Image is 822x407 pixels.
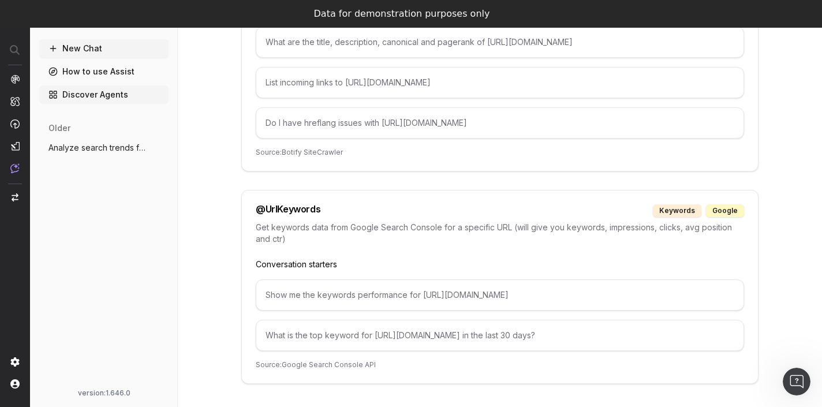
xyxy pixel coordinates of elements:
a: How to use Assist [39,62,169,81]
div: version: 1.646.0 [44,389,164,398]
div: Show me the keywords performance for [URL][DOMAIN_NAME] [256,279,744,311]
div: Do I have hreflang issues with [URL][DOMAIN_NAME] [256,107,744,139]
div: List incoming links to [URL][DOMAIN_NAME] [256,67,744,98]
img: Activation [10,119,20,129]
p: Get keywords data from Google Search Console for a specific URL (will give you keywords, impressi... [256,222,744,245]
img: Setting [10,357,20,367]
div: keywords [653,204,701,217]
div: What is the top keyword for [URL][DOMAIN_NAME] in the last 30 days? [256,320,744,351]
img: Studio [10,141,20,151]
div: Data for demonstration purposes only [314,8,490,20]
span: older [48,122,70,134]
button: Analyze search trends for: Notre Dame fo [39,139,169,157]
p: Source: Google Search Console API [256,360,744,369]
iframe: Intercom live chat [783,368,810,395]
img: My account [10,379,20,389]
img: Analytics [10,74,20,84]
p: Conversation starters [256,259,744,270]
a: Discover Agents [39,85,169,104]
span: Analyze search trends for: Notre Dame fo [48,142,150,154]
img: Assist [10,163,20,173]
div: google [706,204,744,217]
img: Switch project [12,193,18,201]
button: New Chat [39,39,169,58]
p: Source: Botify SiteCrawler [256,148,744,157]
img: Intelligence [10,96,20,106]
div: @ UrlKeywords [256,204,320,217]
div: What are the title, description, canonical and pagerank of [URL][DOMAIN_NAME] [256,27,744,58]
